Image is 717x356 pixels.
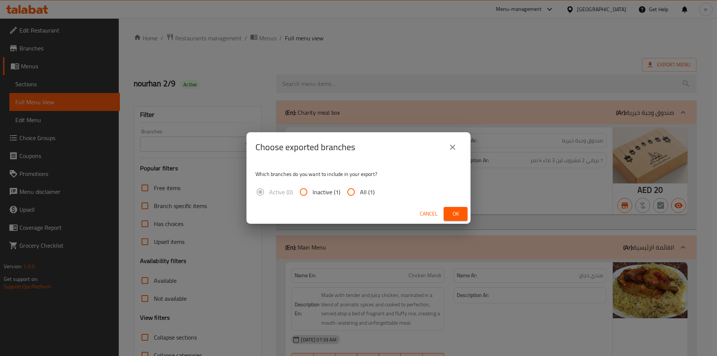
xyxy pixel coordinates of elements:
span: Inactive (1) [313,188,340,196]
span: All (1) [360,188,375,196]
button: Ok [444,207,468,221]
button: Cancel [417,207,441,221]
button: close [444,138,462,156]
h2: Choose exported branches [255,141,355,153]
span: Active (0) [269,188,293,196]
span: Cancel [420,209,438,219]
p: Which branches do you want to include in your export? [255,170,462,178]
span: Ok [450,209,462,219]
